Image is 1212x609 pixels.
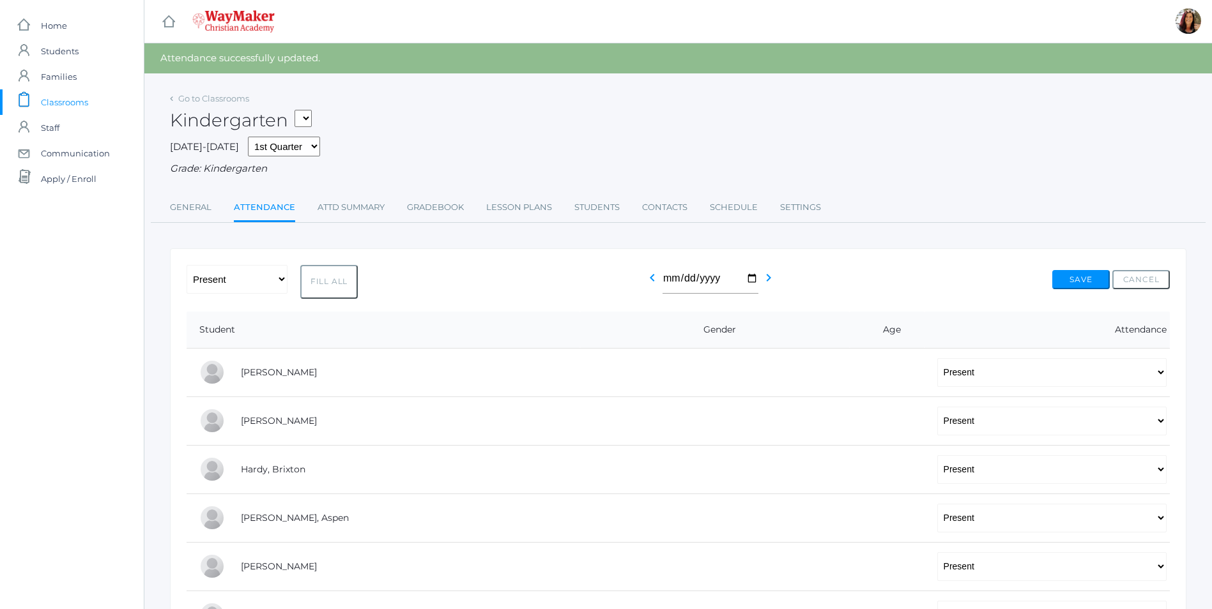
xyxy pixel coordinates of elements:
div: Abigail Backstrom [199,359,225,385]
div: Nico Hurley [199,553,225,579]
a: Hardy, Brixton [241,463,305,475]
a: Go to Classrooms [178,93,249,103]
a: chevron_left [645,276,660,288]
button: Cancel [1112,270,1170,289]
div: Nolan Gagen [199,408,225,433]
span: [DATE]-[DATE] [170,140,239,153]
th: Attendance [924,312,1170,349]
div: Attendance successfully updated. [144,43,1212,73]
div: Gina Pecor [1176,8,1201,34]
div: Brixton Hardy [199,456,225,482]
span: Students [41,38,79,64]
a: Contacts [642,195,687,220]
a: [PERSON_NAME], Aspen [241,512,349,523]
a: Attd Summary [318,195,385,220]
i: chevron_left [645,270,660,285]
span: Home [41,13,67,38]
span: Classrooms [41,89,88,115]
span: Staff [41,115,59,140]
th: Student [187,312,580,349]
a: Gradebook [407,195,464,220]
th: Gender [580,312,850,349]
th: Age [850,312,924,349]
span: Apply / Enroll [41,166,96,192]
a: Lesson Plans [486,195,552,220]
button: Fill All [300,265,358,299]
h2: Kindergarten [170,110,312,130]
button: Save [1052,270,1110,289]
a: [PERSON_NAME] [241,366,317,378]
a: Settings [780,195,821,220]
div: Grade: Kindergarten [170,162,1186,176]
a: [PERSON_NAME] [241,560,317,572]
div: Aspen Hemingway [199,505,225,530]
a: General [170,195,211,220]
a: [PERSON_NAME] [241,415,317,426]
a: Attendance [234,195,295,222]
img: waymaker-logo-stack-white-1602f2b1af18da31a5905e9982d058868370996dac5278e84edea6dabf9a3315.png [192,10,275,33]
span: Communication [41,140,110,166]
span: Families [41,64,77,89]
a: Schedule [710,195,758,220]
i: chevron_right [761,270,776,285]
a: chevron_right [761,276,776,288]
a: Students [574,195,620,220]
